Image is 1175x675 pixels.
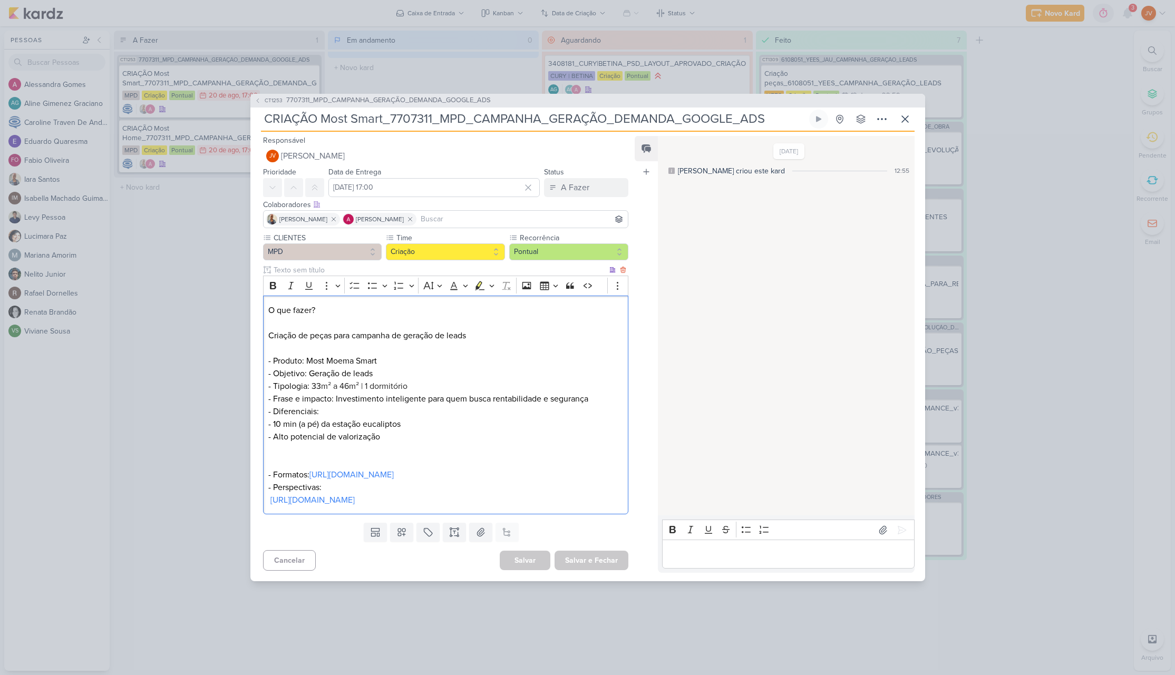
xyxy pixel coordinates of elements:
[269,153,276,159] p: JV
[343,214,354,224] img: Alessandra Gomes
[263,199,629,210] div: Colaboradores
[544,168,564,177] label: Status
[270,495,355,505] a: [URL][DOMAIN_NAME]
[263,296,629,514] div: Editor editing area: main
[895,166,909,175] div: 12:55
[263,550,316,571] button: Cancelar
[263,276,629,296] div: Editor toolbar
[544,178,628,197] button: A Fazer
[662,540,914,569] div: Editor editing area: main
[279,214,327,224] span: [PERSON_NAME]
[255,95,491,106] button: CT1253 7707311_MPD_CAMPANHA_GERAÇÃO_DEMANDA_GOOGLE_ADS
[386,243,505,260] button: Criação
[273,232,382,243] label: CLIENTES
[268,456,623,506] p: - Formatos: - Perspectivas:
[309,469,394,480] a: [URL][DOMAIN_NAME]
[321,381,407,392] span: m² a 46m² | 1 dormitório
[268,304,623,393] p: O que fazer? Criação de peças para campanha de geração de leads - Produto: Most Moema Smart - Obj...
[814,115,823,123] div: Ligar relógio
[328,178,540,197] input: Select a date
[263,96,284,104] span: CT1253
[263,146,629,165] button: JV [PERSON_NAME]
[356,214,404,224] span: [PERSON_NAME]
[395,232,505,243] label: Time
[662,520,914,540] div: Editor toolbar
[419,213,626,226] input: Buscar
[263,243,382,260] button: MPD
[281,150,345,162] span: [PERSON_NAME]
[509,243,628,260] button: Pontual
[271,265,608,276] input: Texto sem título
[263,168,296,177] label: Prioridade
[561,181,589,194] div: A Fazer
[519,232,628,243] label: Recorrência
[328,168,381,177] label: Data de Entrega
[261,110,807,129] input: Kard Sem Título
[268,393,623,443] p: - Frase e impacto: Investimento inteligente para quem busca rentabilidade e segurança - Diferenci...
[286,95,491,106] span: 7707311_MPD_CAMPANHA_GERAÇÃO_DEMANDA_GOOGLE_ADS
[678,165,785,177] div: [PERSON_NAME] criou este kard
[266,150,279,162] div: Joney Viana
[263,136,305,145] label: Responsável
[267,214,277,224] img: Iara Santos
